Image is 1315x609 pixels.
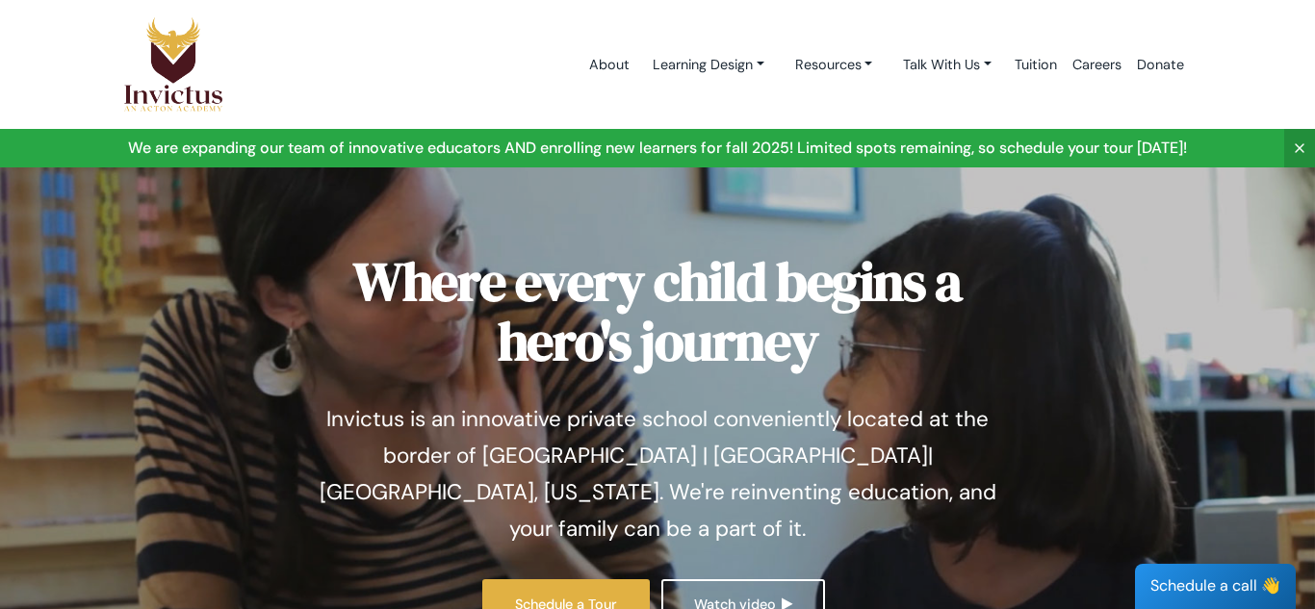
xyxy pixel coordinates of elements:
[306,401,1009,547] p: Invictus is an innovative private school conveniently located at the border of [GEOGRAPHIC_DATA] ...
[306,252,1009,370] h1: Where every child begins a hero's journey
[123,16,223,113] img: Logo
[1135,564,1296,609] div: Schedule a call 👋
[1129,24,1192,106] a: Donate
[637,47,780,83] a: Learning Design
[780,47,889,83] a: Resources
[1007,24,1065,106] a: Tuition
[581,24,637,106] a: About
[888,47,1007,83] a: Talk With Us
[1065,24,1129,106] a: Careers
